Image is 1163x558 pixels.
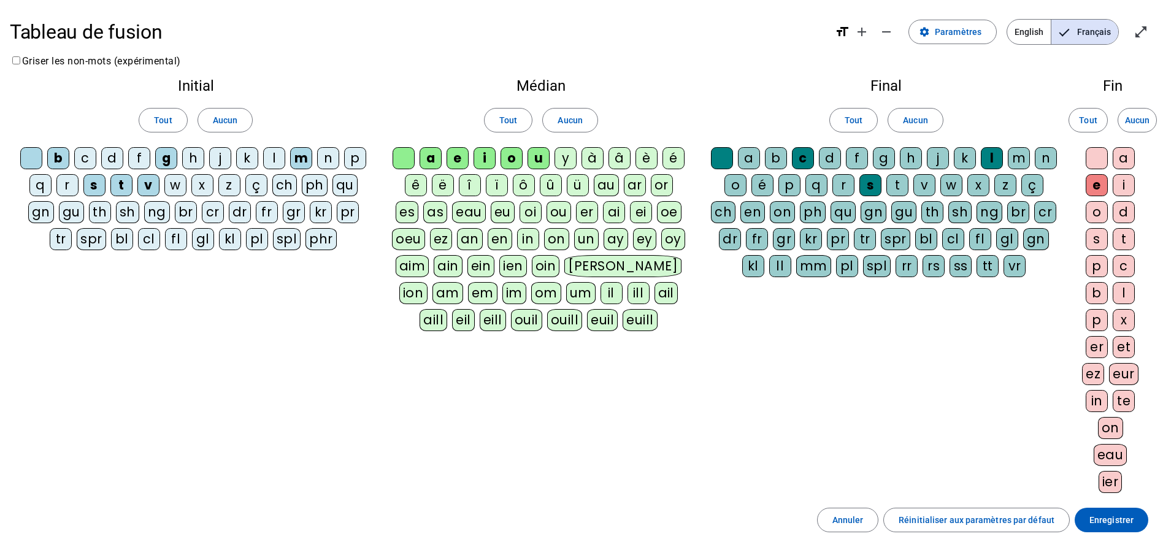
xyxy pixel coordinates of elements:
[1113,228,1135,250] div: t
[20,78,372,93] h2: Initial
[1008,147,1030,169] div: m
[182,147,204,169] div: h
[996,228,1018,250] div: gl
[12,56,20,64] input: Griser les non-mots (expérimental)
[742,255,764,277] div: kl
[139,108,187,132] button: Tout
[236,147,258,169] div: k
[886,174,908,196] div: t
[164,174,186,196] div: w
[467,255,495,277] div: ein
[50,228,72,250] div: tr
[601,282,623,304] div: il
[116,201,139,223] div: sh
[144,201,170,223] div: ng
[657,201,681,223] div: oe
[845,113,862,128] span: Tout
[1086,255,1108,277] div: p
[574,228,599,250] div: un
[800,228,822,250] div: kr
[896,255,918,277] div: rr
[827,228,849,250] div: pr
[746,228,768,250] div: fr
[513,174,535,196] div: ô
[903,113,927,128] span: Aucun
[434,255,463,277] div: ain
[935,25,981,39] span: Paramètres
[576,201,598,223] div: er
[883,508,1070,532] button: Réinitialiser aux paramètres par défaut
[581,147,604,169] div: à
[836,255,858,277] div: pl
[491,201,515,223] div: eu
[517,228,539,250] div: in
[954,147,976,169] div: k
[459,174,481,196] div: î
[724,174,747,196] div: o
[531,282,561,304] div: om
[111,228,133,250] div: bl
[900,147,922,169] div: h
[396,201,418,223] div: es
[942,228,964,250] div: cl
[740,201,765,223] div: en
[344,147,366,169] div: p
[246,228,268,250] div: pl
[457,228,483,250] div: an
[1082,363,1104,385] div: ez
[532,255,560,277] div: oin
[501,147,523,169] div: o
[474,147,496,169] div: i
[1069,108,1108,132] button: Tout
[719,228,741,250] div: dr
[396,255,429,277] div: aim
[1134,25,1148,39] mat-icon: open_in_full
[165,228,187,250] div: fl
[480,309,506,331] div: eill
[432,282,463,304] div: am
[567,174,589,196] div: ü
[994,174,1016,196] div: z
[832,513,864,527] span: Annuler
[488,228,512,250] div: en
[432,174,454,196] div: ë
[1113,390,1135,412] div: te
[317,147,339,169] div: n
[138,228,160,250] div: cl
[835,25,850,39] mat-icon: format_size
[337,201,359,223] div: pr
[831,201,856,223] div: qu
[1113,147,1135,169] div: a
[511,309,542,331] div: ouil
[430,228,452,250] div: ez
[769,255,791,277] div: ll
[913,174,935,196] div: v
[83,174,106,196] div: s
[923,255,945,277] div: rs
[452,309,475,331] div: eil
[544,228,569,250] div: on
[927,147,949,169] div: j
[192,228,214,250] div: gl
[209,147,231,169] div: j
[796,255,831,277] div: mm
[1075,508,1148,532] button: Enregistrer
[56,174,79,196] div: r
[861,201,886,223] div: gn
[423,201,447,223] div: as
[542,108,597,132] button: Aucun
[850,20,874,44] button: Augmenter la taille de la police
[854,228,876,250] div: tr
[420,309,447,331] div: aill
[486,174,508,196] div: ï
[873,147,895,169] div: g
[332,174,358,196] div: qu
[977,255,999,277] div: tt
[817,508,879,532] button: Annuler
[792,147,814,169] div: c
[908,20,997,44] button: Paramètres
[628,282,650,304] div: ill
[800,201,826,223] div: ph
[420,147,442,169] div: a
[967,174,989,196] div: x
